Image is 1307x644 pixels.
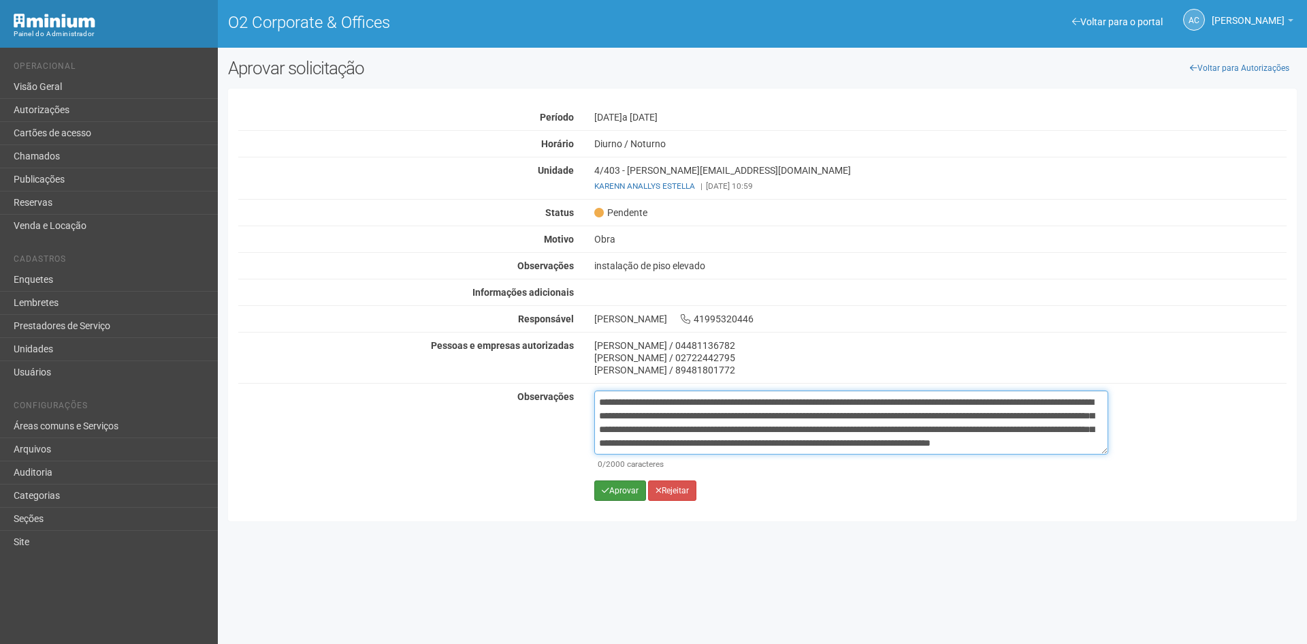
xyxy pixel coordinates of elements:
[594,480,646,501] button: Aprovar
[517,260,574,271] strong: Observações
[598,458,1105,470] div: /2000 caracteres
[594,181,695,191] a: KARENN ANALLYS ESTELLA
[517,391,574,402] strong: Observações
[545,207,574,218] strong: Status
[541,138,574,149] strong: Horário
[431,340,574,351] strong: Pessoas e empresas autorizadas
[14,61,208,76] li: Operacional
[14,14,95,28] img: Minium
[228,58,752,78] h2: Aprovar solicitação
[584,260,1297,272] div: instalação de piso elevado
[540,112,574,123] strong: Período
[594,206,647,219] span: Pendente
[584,111,1297,123] div: [DATE]
[584,233,1297,245] div: Obra
[700,181,703,191] span: |
[228,14,752,31] h1: O2 Corporate & Offices
[1212,17,1293,28] a: [PERSON_NAME]
[584,138,1297,150] div: Diurno / Noturno
[584,313,1297,325] div: [PERSON_NAME] 41995320446
[622,112,658,123] span: a [DATE]
[1212,2,1285,26] span: Ana Carla de Carvalho Silva
[594,352,1287,364] div: [PERSON_NAME] / 02722442795
[648,480,696,501] button: Rejeitar
[594,180,1287,192] div: [DATE] 10:59
[1183,9,1205,31] a: AC
[472,287,574,298] strong: Informações adicionais
[584,164,1297,192] div: 4/403 - [PERSON_NAME][EMAIL_ADDRESS][DOMAIN_NAME]
[538,165,574,176] strong: Unidade
[598,459,602,469] span: 0
[594,364,1287,376] div: [PERSON_NAME] / 89481801772
[14,28,208,40] div: Painel do Administrador
[1072,16,1163,27] a: Voltar para o portal
[518,313,574,324] strong: Responsável
[14,254,208,269] li: Cadastros
[1182,58,1297,78] a: Voltar para Autorizações
[544,234,574,245] strong: Motivo
[594,339,1287,352] div: [PERSON_NAME] / 04481136782
[14,401,208,415] li: Configurações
